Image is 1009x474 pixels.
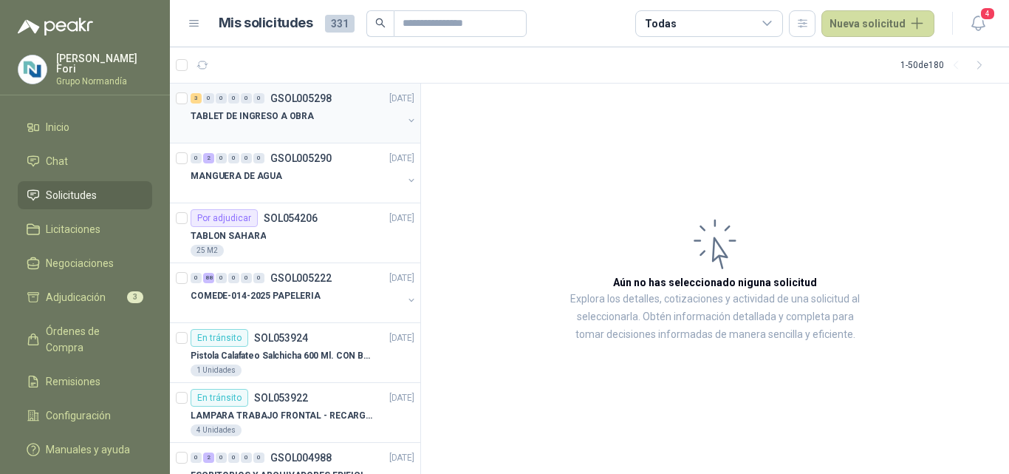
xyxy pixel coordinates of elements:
p: [DATE] [389,451,414,465]
p: [DATE] [389,391,414,405]
div: 0 [191,153,202,163]
span: Órdenes de Compra [46,323,138,356]
p: TABLON SAHARA [191,229,266,243]
div: 0 [191,453,202,463]
span: Licitaciones [46,221,100,237]
p: Pistola Calafateo Salchicha 600 Ml. CON BOQUILLA [191,349,374,363]
div: 0 [216,273,227,283]
p: LAMPARA TRABAJO FRONTAL - RECARGABLE [191,409,374,423]
div: 0 [241,93,252,104]
div: 0 [241,273,252,283]
div: 0 [191,273,202,283]
p: SOL053922 [254,393,308,403]
div: Todas [645,16,676,32]
p: TABLET DE INGRESO A OBRA [191,109,314,123]
div: 25 M2 [191,245,224,257]
div: 0 [253,453,264,463]
a: Inicio [18,113,152,141]
a: 3 0 0 0 0 0 GSOL005298[DATE] TABLET DE INGRESO A OBRA [191,89,417,137]
p: GSOL005298 [270,93,332,104]
a: Chat [18,147,152,175]
div: 0 [203,93,214,104]
div: 0 [228,453,239,463]
p: [DATE] [389,271,414,285]
div: 0 [241,153,252,163]
a: Por adjudicarSOL054206[DATE] TABLON SAHARA25 M2 [170,203,420,263]
p: Grupo Normandía [56,77,152,86]
span: 4 [979,7,996,21]
div: 0 [253,153,264,163]
div: 2 [203,453,214,463]
span: Chat [46,153,68,169]
a: Remisiones [18,368,152,396]
span: Adjudicación [46,289,106,305]
span: Inicio [46,119,69,135]
div: 0 [241,453,252,463]
button: 4 [965,10,991,37]
a: Licitaciones [18,215,152,243]
div: 3 [191,93,202,104]
a: Manuales y ayuda [18,436,152,464]
span: 331 [325,15,355,33]
div: En tránsito [191,389,248,407]
a: En tránsitoSOL053922[DATE] LAMPARA TRABAJO FRONTAL - RECARGABLE4 Unidades [170,383,420,443]
p: SOL053924 [254,333,308,343]
div: En tránsito [191,329,248,347]
span: Negociaciones [46,255,114,271]
a: Adjudicación3 [18,283,152,311]
div: 0 [216,453,227,463]
div: 0 [228,273,239,283]
p: GSOL005290 [270,153,332,163]
p: MANGUERA DE AGUA [191,169,282,183]
a: Órdenes de Compra [18,317,152,362]
h3: Aún no has seleccionado niguna solicitud [613,274,817,291]
div: 2 [203,153,214,163]
span: Manuales y ayuda [46,441,130,458]
div: 1 - 50 de 180 [900,53,991,77]
a: 0 2 0 0 0 0 GSOL005290[DATE] MANGUERA DE AGUA [191,149,417,197]
div: 0 [228,153,239,163]
span: Remisiones [46,373,100,390]
img: Company Logo [18,55,47,84]
p: [DATE] [389,211,414,226]
div: 88 [203,273,214,283]
a: Configuración [18,402,152,430]
div: 0 [216,93,227,104]
span: 3 [127,291,143,303]
div: Por adjudicar [191,209,258,227]
a: 0 88 0 0 0 0 GSOL005222[DATE] COMEDE-014-2025 PAPELERIA [191,269,417,316]
p: SOL054206 [264,213,318,223]
div: 1 Unidades [191,365,242,376]
span: Configuración [46,407,111,424]
img: Logo peakr [18,18,93,35]
div: 0 [253,93,264,104]
p: [DATE] [389,92,414,106]
div: 0 [216,153,227,163]
span: search [375,18,386,28]
p: GSOL004988 [270,453,332,463]
a: Negociaciones [18,249,152,277]
h1: Mis solicitudes [219,13,313,34]
p: COMEDE-014-2025 PAPELERIA [191,289,321,303]
p: GSOL005222 [270,273,332,283]
div: 0 [228,93,239,104]
p: [DATE] [389,152,414,166]
p: [PERSON_NAME] Fori [56,53,152,74]
span: Solicitudes [46,187,97,203]
p: Explora los detalles, cotizaciones y actividad de una solicitud al seleccionarla. Obtén informaci... [569,291,861,344]
button: Nueva solicitud [821,10,934,37]
p: [DATE] [389,331,414,345]
a: Solicitudes [18,181,152,209]
div: 0 [253,273,264,283]
div: 4 Unidades [191,424,242,436]
a: En tránsitoSOL053924[DATE] Pistola Calafateo Salchicha 600 Ml. CON BOQUILLA1 Unidades [170,323,420,383]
